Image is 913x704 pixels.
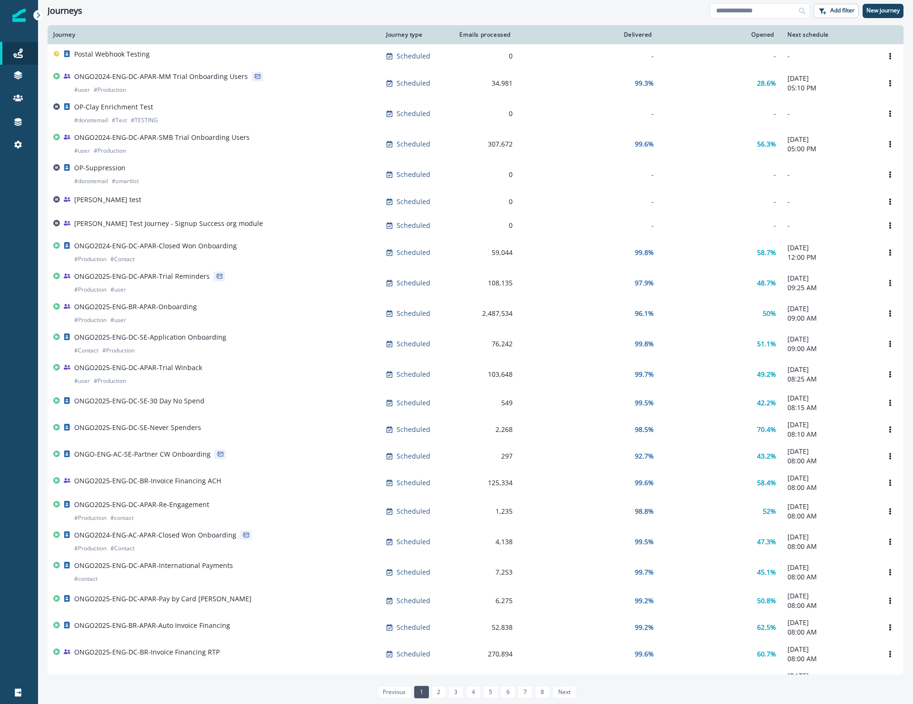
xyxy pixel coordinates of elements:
p: 05:10 PM [787,83,871,93]
p: # TESTING [131,116,158,125]
p: New journey [866,7,900,14]
p: # contact [74,574,97,584]
p: # Contact [74,346,98,355]
p: - [787,109,871,118]
p: 09:00 AM [787,344,871,353]
p: [DATE] [787,393,871,403]
a: ONGO2025-ENG-BR-APAR-Onboarding#Production#userScheduled2,487,53496.1%50%[DATE]09:00 AMOptions [48,298,903,329]
p: 99.6% [635,649,654,659]
p: ONGO2024-ENG-DC-APAR-Closed Won Onboarding [74,241,237,251]
button: Options [883,449,898,463]
p: 48.7% [757,278,776,288]
p: Scheduled [397,478,430,488]
p: # Test [112,116,127,125]
button: Options [883,476,898,490]
p: 99.3% [635,78,654,88]
p: 47.3% [757,537,776,547]
p: 99.2% [635,596,654,606]
p: # user [74,376,90,386]
p: 05:00 PM [787,144,871,154]
div: 549 [457,398,513,408]
p: Scheduled [397,649,430,659]
p: 08:00 AM [787,627,871,637]
div: - [524,197,654,206]
div: - [665,197,776,206]
p: Scheduled [397,248,430,257]
a: Page 5 [483,686,498,698]
p: 60.7% [757,649,776,659]
div: 0 [457,170,513,179]
a: ONGO2024-ENG-DC-APAR-Closed Won Onboarding#Production#ContactScheduled59,04499.8%58.7%[DATE]12:00... [48,237,903,268]
p: Postal Webhook Testing [74,49,150,59]
p: 45.1% [757,567,776,577]
p: ONGO2024-ENG-AC-APAR-Closed Won Onboarding [74,530,236,540]
p: 99.2% [635,623,654,632]
div: 2,268 [457,425,513,434]
p: 99.6% [635,478,654,488]
p: Scheduled [397,51,430,61]
a: ONGO2025-ENG-DC-BR-Invoice Financing ACHScheduled125,33499.6%58.4%[DATE]08:00 AMOptions [48,469,903,496]
p: 08:00 AM [787,483,871,492]
a: ONGO2025-ENG-DC-SE-Application Onboarding#Contact#ProductionScheduled76,24299.8%51.1%[DATE]09:00 ... [48,329,903,359]
p: 09:00 AM [787,313,871,323]
p: ONGO2025-ENG-DC-BR-Invoice Financing ACH [74,476,221,486]
p: [DATE] [787,274,871,283]
a: Page 1 is your current page [414,686,429,698]
p: [DATE] [787,645,871,654]
div: - [665,51,776,61]
p: Scheduled [397,596,430,606]
p: 58.7% [757,248,776,257]
p: # Production [74,254,107,264]
button: Options [883,49,898,63]
a: [PERSON_NAME] Test Journey - Signup Success org moduleScheduled0---Options [48,214,903,237]
a: ONGO2024-ENG-AC-APAR-Closed Won Onboarding#Production#ContactScheduled4,13899.5%47.3%[DATE]08:00 ... [48,527,903,557]
p: 08:15 AM [787,403,871,412]
div: Next schedule [787,31,871,39]
p: ONGO-ENG-AC-SE-Partner CW Onboarding [74,450,211,459]
p: [DATE] [787,74,871,83]
p: [PERSON_NAME] test [74,195,141,205]
p: Scheduled [397,567,430,577]
img: Inflection [12,9,26,22]
a: [PERSON_NAME] testScheduled0---Options [48,190,903,214]
p: 51.1% [757,339,776,349]
a: Page 8 [535,686,550,698]
p: ONGO2024-ENG-DC-APAR-SMB Trial Onboarding Users [74,133,250,142]
div: 108,135 [457,278,513,288]
p: Scheduled [397,221,430,230]
p: 50% [763,309,776,318]
button: New journey [863,4,903,18]
p: # Production [94,85,126,95]
div: Journey [53,31,375,39]
a: ONGO2024-ENG-DC-APAR-MM Trial Onboarding Users#user#ProductionScheduled34,98199.3%28.6%[DATE]05:1... [48,68,903,98]
p: ONGO2025-ENG-DC-APAR-Pay by Card [PERSON_NAME] [74,594,252,604]
p: # Production [94,146,126,156]
div: Emails processed [457,31,513,39]
p: # Contact [110,544,135,553]
p: 08:00 AM [787,511,871,521]
button: Options [883,337,898,351]
p: 08:10 AM [787,430,871,439]
p: [DATE] [787,420,871,430]
a: Page 7 [518,686,533,698]
p: # contact [110,513,134,523]
a: OP-ENTRY-ONGO2024-ENG-AC-APAR-Closed Won OnboardingScheduled0--[DATE]07:30 AMOptions [48,667,903,694]
p: # donotemail [74,116,108,125]
div: - [524,109,654,118]
a: ONGO2025-ENG-BR-APAR-Auto Invoice FinancingScheduled52,83899.2%62.5%[DATE]08:00 AMOptions [48,614,903,641]
a: Page 3 [448,686,463,698]
p: 56.3% [757,139,776,149]
p: [DATE] [787,591,871,601]
p: # Production [94,376,126,386]
button: Options [883,535,898,549]
a: OP-Suppression#donotemail#smartlistScheduled0---Options [48,159,903,190]
a: ONGO2025-ENG-DC-APAR-Pay by Card [PERSON_NAME]Scheduled6,27599.2%50.8%[DATE]08:00 AMOptions [48,587,903,614]
a: ONGO2025-ENG-DC-SE-30 Day No SpendScheduled54999.5%42.2%[DATE]08:15 AMOptions [48,390,903,416]
p: Add filter [830,7,855,14]
p: 98.8% [635,507,654,516]
p: OP-Clay Enrichment Test [74,102,153,112]
p: ONGO2025-ENG-BR-APAR-Auto Invoice Financing [74,621,230,630]
a: Next page [553,686,576,698]
button: Options [883,218,898,233]
p: ONGO2025-ENG-DC-SE-Application Onboarding [74,332,226,342]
